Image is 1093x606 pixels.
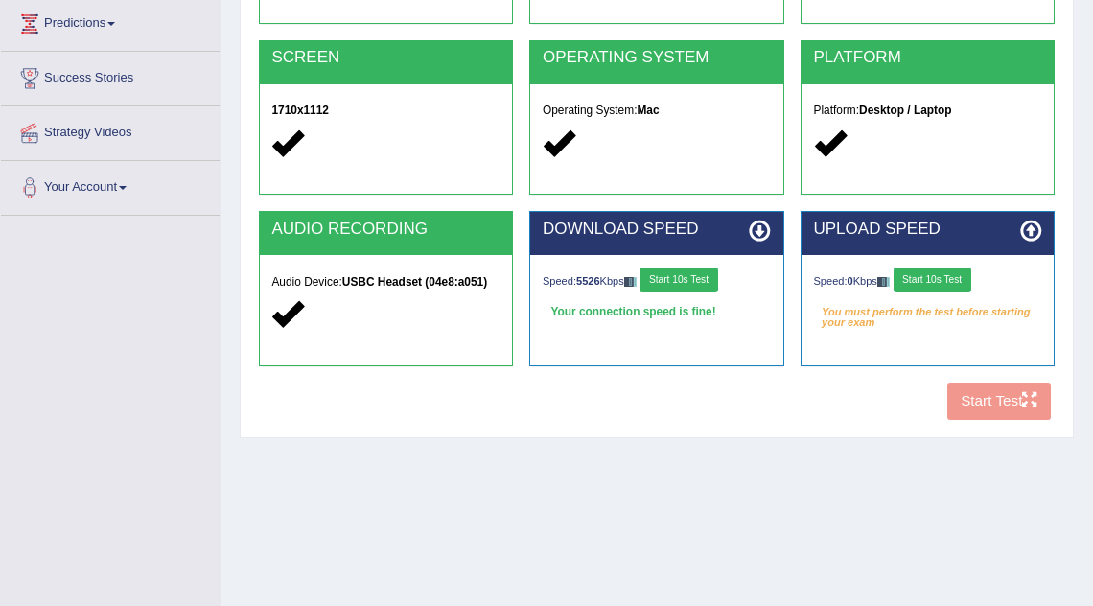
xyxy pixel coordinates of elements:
h5: Operating System: [543,105,771,117]
img: ajax-loader-fb-connection.gif [877,277,891,286]
a: Your Account [1,161,220,209]
a: Success Stories [1,52,220,100]
h5: Platform: [814,105,1042,117]
h2: OPERATING SYSTEM [543,49,771,67]
strong: Desktop / Laptop [859,104,951,117]
h5: Audio Device: [271,276,500,289]
h2: UPLOAD SPEED [814,221,1042,239]
strong: 5526 [576,275,600,287]
button: Start 10s Test [894,268,971,292]
button: Start 10s Test [640,268,717,292]
a: Strategy Videos [1,106,220,154]
h2: PLATFORM [814,49,1042,67]
h2: AUDIO RECORDING [271,221,500,239]
div: Speed: Kbps [543,268,771,296]
h2: SCREEN [271,49,500,67]
h2: DOWNLOAD SPEED [543,221,771,239]
strong: Mac [637,104,659,117]
strong: 0 [848,275,853,287]
strong: USBC Headset (04e8:a051) [342,275,487,289]
strong: 1710x1112 [271,104,329,117]
div: Your connection speed is fine! [543,300,771,325]
em: You must perform the test before starting your exam [814,300,1042,325]
div: Speed: Kbps [814,268,1042,296]
img: ajax-loader-fb-connection.gif [624,277,638,286]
